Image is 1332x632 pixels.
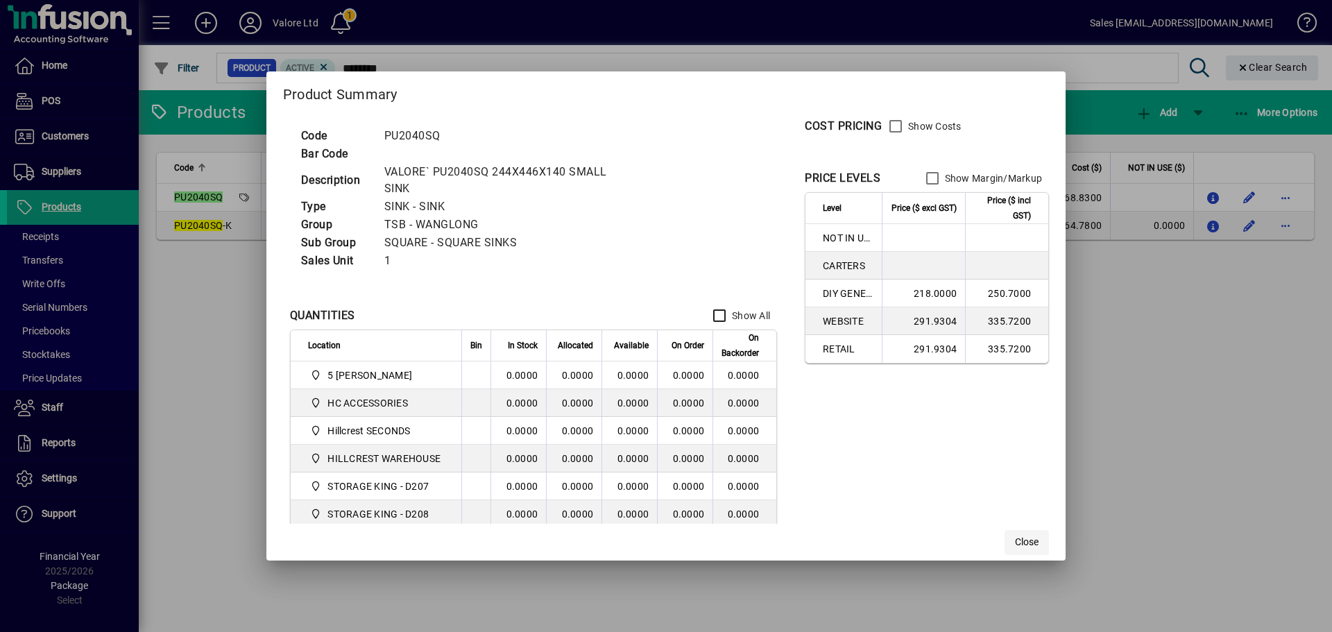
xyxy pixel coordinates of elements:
[601,500,657,528] td: 0.0000
[729,309,770,323] label: Show All
[308,338,341,353] span: Location
[1005,530,1049,555] button: Close
[327,424,410,438] span: Hillcrest SECONDS
[327,507,429,521] span: STORAGE KING - D208
[891,200,957,216] span: Price ($ excl GST)
[294,198,377,216] td: Type
[601,445,657,472] td: 0.0000
[546,500,601,528] td: 0.0000
[882,335,965,363] td: 291.9304
[673,509,705,520] span: 0.0000
[823,287,873,300] span: DIY GENERAL
[673,481,705,492] span: 0.0000
[805,170,880,187] div: PRICE LEVELS
[672,338,704,353] span: On Order
[470,338,482,353] span: Bin
[673,453,705,464] span: 0.0000
[490,417,546,445] td: 0.0000
[965,307,1048,335] td: 335.7200
[882,307,965,335] td: 291.9304
[294,234,377,252] td: Sub Group
[327,479,429,493] span: STORAGE KING - D207
[308,450,446,467] span: HILLCREST WAREHOUSE
[377,127,630,145] td: PU2040SQ
[490,361,546,389] td: 0.0000
[712,361,776,389] td: 0.0000
[546,472,601,500] td: 0.0000
[601,361,657,389] td: 0.0000
[294,127,377,145] td: Code
[327,368,412,382] span: 5 [PERSON_NAME]
[712,472,776,500] td: 0.0000
[327,452,441,466] span: HILLCREST WAREHOUSE
[673,398,705,409] span: 0.0000
[294,216,377,234] td: Group
[823,259,873,273] span: CARTERS
[266,71,1066,112] h2: Product Summary
[673,370,705,381] span: 0.0000
[290,307,355,324] div: QUANTITIES
[546,389,601,417] td: 0.0000
[490,445,546,472] td: 0.0000
[942,171,1043,185] label: Show Margin/Markup
[558,338,593,353] span: Allocated
[546,417,601,445] td: 0.0000
[823,314,873,328] span: WEBSITE
[712,389,776,417] td: 0.0000
[721,330,759,361] span: On Backorder
[308,395,446,411] span: HC ACCESSORIES
[601,417,657,445] td: 0.0000
[882,280,965,307] td: 218.0000
[974,193,1031,223] span: Price ($ incl GST)
[308,506,446,522] span: STORAGE KING - D208
[294,145,377,163] td: Bar Code
[546,445,601,472] td: 0.0000
[965,280,1048,307] td: 250.7000
[601,389,657,417] td: 0.0000
[508,338,538,353] span: In Stock
[601,472,657,500] td: 0.0000
[308,367,446,384] span: 5 Colombo Hamilton
[327,396,408,410] span: HC ACCESSORIES
[712,445,776,472] td: 0.0000
[490,389,546,417] td: 0.0000
[294,252,377,270] td: Sales Unit
[294,163,377,198] td: Description
[712,417,776,445] td: 0.0000
[823,231,873,245] span: NOT IN USE
[377,198,630,216] td: SINK - SINK
[805,118,882,135] div: COST PRICING
[823,342,873,356] span: RETAIL
[546,361,601,389] td: 0.0000
[377,234,630,252] td: SQUARE - SQUARE SINKS
[308,478,446,495] span: STORAGE KING - D207
[308,422,446,439] span: Hillcrest SECONDS
[377,252,630,270] td: 1
[377,163,630,198] td: VALORE` PU2040SQ 244X446X140 SMALL SINK
[673,425,705,436] span: 0.0000
[1015,535,1039,549] span: Close
[490,472,546,500] td: 0.0000
[965,335,1048,363] td: 335.7200
[905,119,962,133] label: Show Costs
[712,500,776,528] td: 0.0000
[614,338,649,353] span: Available
[490,500,546,528] td: 0.0000
[823,200,842,216] span: Level
[377,216,630,234] td: TSB - WANGLONG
